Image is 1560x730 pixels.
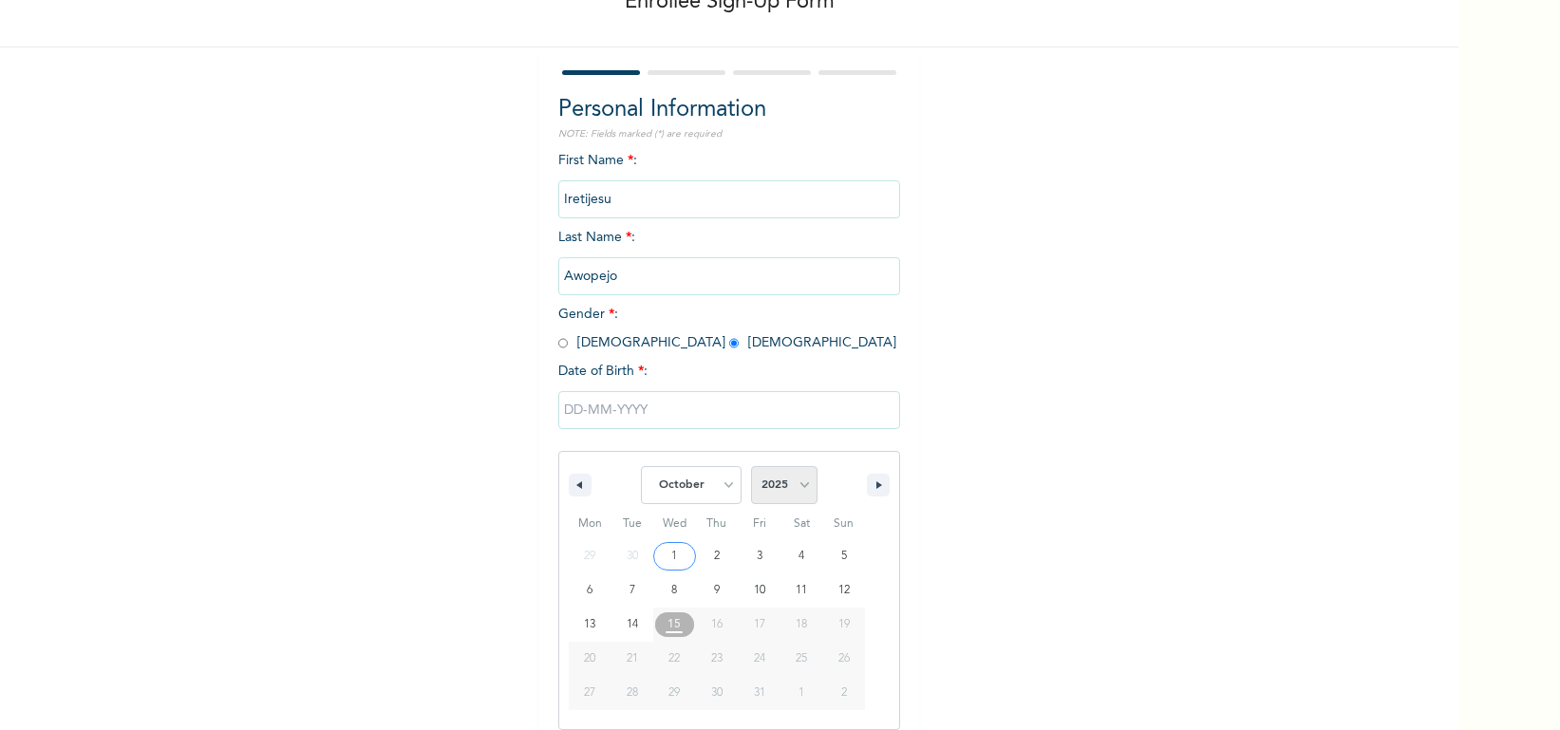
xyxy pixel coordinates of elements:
button: 27 [569,676,611,710]
span: 20 [584,642,595,676]
button: 28 [611,676,654,710]
button: 21 [611,642,654,676]
span: Wed [653,509,696,539]
button: 16 [696,608,739,642]
span: 17 [754,608,765,642]
button: 14 [611,608,654,642]
span: 13 [584,608,595,642]
button: 30 [696,676,739,710]
input: DD-MM-YYYY [558,391,900,429]
button: 5 [822,539,865,573]
span: 27 [584,676,595,710]
button: 11 [780,573,823,608]
span: 31 [754,676,765,710]
span: 8 [671,573,677,608]
span: 19 [838,608,850,642]
span: 24 [754,642,765,676]
button: 15 [653,608,696,642]
button: 24 [738,642,780,676]
span: First Name : [558,154,900,206]
span: Last Name : [558,231,900,283]
button: 13 [569,608,611,642]
button: 19 [822,608,865,642]
h2: Personal Information [558,93,900,127]
span: 14 [627,608,638,642]
button: 12 [822,573,865,608]
input: Enter your first name [558,180,900,218]
span: 7 [630,573,635,608]
span: 3 [757,539,762,573]
span: 12 [838,573,850,608]
span: Tue [611,509,654,539]
span: 18 [796,608,807,642]
span: 25 [796,642,807,676]
span: 26 [838,642,850,676]
button: 9 [696,573,739,608]
button: 31 [738,676,780,710]
span: 11 [796,573,807,608]
button: 25 [780,642,823,676]
span: 6 [587,573,592,608]
button: 4 [780,539,823,573]
span: 5 [841,539,847,573]
input: Enter your last name [558,257,900,295]
span: 21 [627,642,638,676]
span: Thu [696,509,739,539]
button: 17 [738,608,780,642]
button: 3 [738,539,780,573]
button: 18 [780,608,823,642]
span: 16 [711,608,723,642]
button: 7 [611,573,654,608]
span: Date of Birth : [558,362,648,382]
span: 1 [671,539,677,573]
button: 1 [653,539,696,573]
span: 9 [714,573,720,608]
span: 30 [711,676,723,710]
button: 8 [653,573,696,608]
span: 10 [754,573,765,608]
span: Fri [738,509,780,539]
button: 2 [696,539,739,573]
span: 23 [711,642,723,676]
span: Mon [569,509,611,539]
button: 20 [569,642,611,676]
button: 22 [653,642,696,676]
span: 2 [714,539,720,573]
span: 28 [627,676,638,710]
button: 29 [653,676,696,710]
span: 15 [667,608,681,642]
p: NOTE: Fields marked (*) are required [558,127,900,141]
span: 29 [668,676,680,710]
span: Sun [822,509,865,539]
button: 23 [696,642,739,676]
button: 6 [569,573,611,608]
span: Sat [780,509,823,539]
button: 10 [738,573,780,608]
span: 4 [799,539,804,573]
button: 26 [822,642,865,676]
span: Gender : [DEMOGRAPHIC_DATA] [DEMOGRAPHIC_DATA] [558,308,896,349]
span: 22 [668,642,680,676]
